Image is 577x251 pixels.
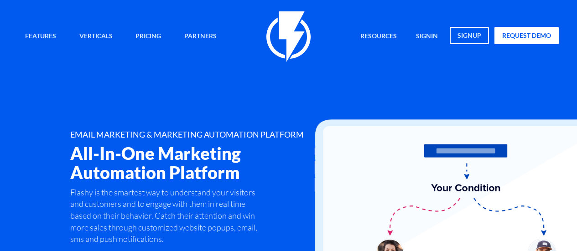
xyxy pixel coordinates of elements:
a: signup [450,27,489,44]
p: Flashy is the smartest way to understand your visitors and customers and to engage with them in r... [70,187,259,246]
h2: All-In-One Marketing Automation Platform [70,144,327,182]
a: Partners [177,27,224,46]
a: request demo [494,27,559,44]
a: Resources [353,27,404,46]
h1: EMAIL MARKETING & MARKETING AUTOMATION PLATFORM [70,130,327,139]
a: signin [409,27,445,46]
a: Verticals [73,27,120,46]
a: Pricing [129,27,168,46]
a: Features [18,27,63,46]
